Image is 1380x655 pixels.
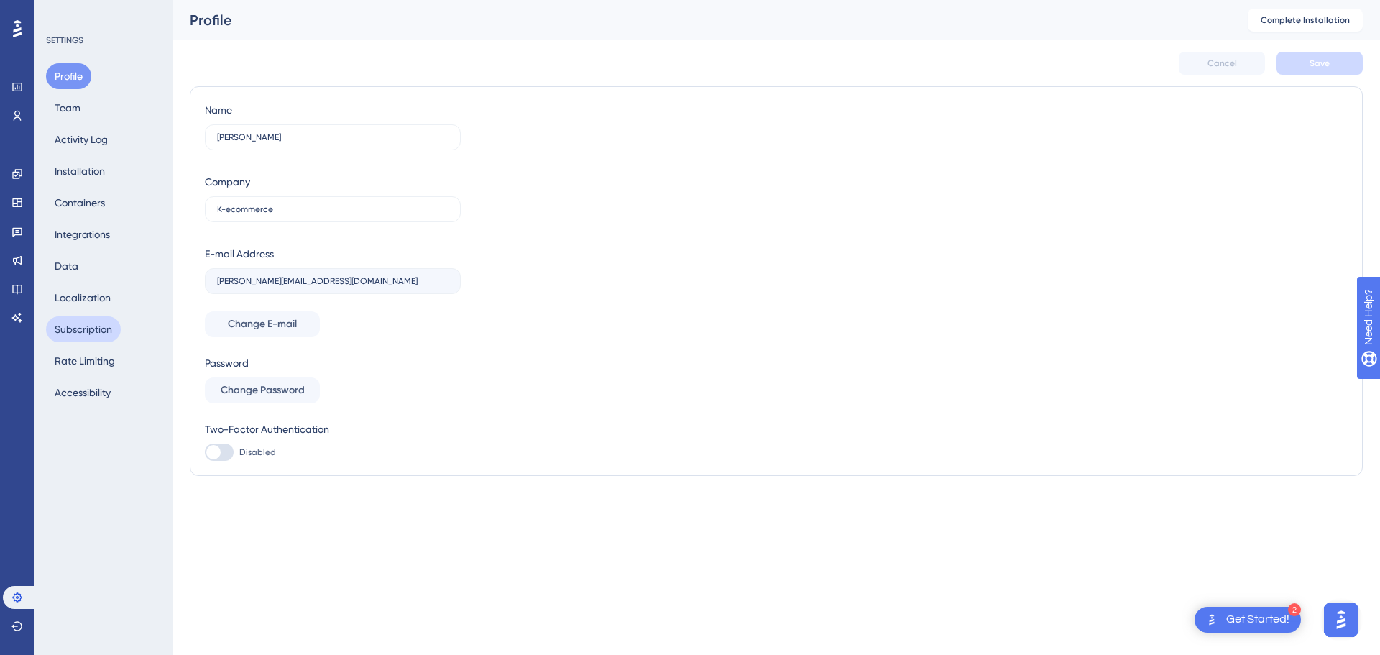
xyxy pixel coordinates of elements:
input: Company Name [217,204,448,214]
div: Two-Factor Authentication [205,421,461,438]
img: launcher-image-alternative-text [1203,611,1220,628]
button: Localization [46,285,119,311]
span: Disabled [239,446,276,458]
button: Accessibility [46,380,119,406]
div: Name [205,101,232,119]
span: Need Help? [34,4,90,21]
div: 2 [1288,603,1301,616]
button: Save [1276,52,1363,75]
input: E-mail Address [217,276,448,286]
button: Complete Installation [1248,9,1363,32]
div: Profile [190,10,1212,30]
div: Company [205,173,250,191]
span: Complete Installation [1261,14,1350,26]
input: Name Surname [217,132,448,142]
button: Activity Log [46,127,116,152]
div: Get Started! [1226,612,1289,628]
iframe: UserGuiding AI Assistant Launcher [1320,598,1363,641]
button: Data [46,253,87,279]
button: Containers [46,190,114,216]
button: Profile [46,63,91,89]
button: Subscription [46,316,121,342]
div: Open Get Started! checklist, remaining modules: 2 [1195,607,1301,633]
span: Change E-mail [228,316,297,333]
button: Installation [46,158,114,184]
div: SETTINGS [46,35,162,46]
span: Change Password [221,382,305,399]
div: E-mail Address [205,245,274,262]
button: Cancel [1179,52,1265,75]
span: Save [1310,58,1330,69]
div: Password [205,354,461,372]
button: Change E-mail [205,311,320,337]
button: Rate Limiting [46,348,124,374]
button: Team [46,95,89,121]
span: Cancel [1207,58,1237,69]
button: Integrations [46,221,119,247]
button: Change Password [205,377,320,403]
